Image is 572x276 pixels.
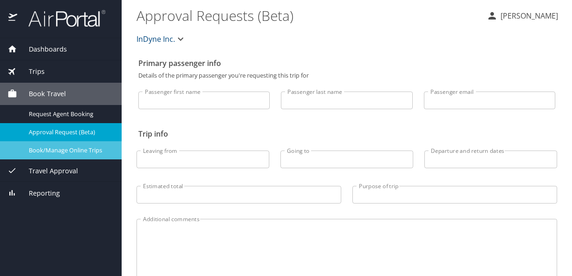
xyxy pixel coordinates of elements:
[133,30,190,48] button: InDyne Inc.
[8,9,18,27] img: icon-airportal.png
[29,110,110,118] span: Request Agent Booking
[483,7,562,24] button: [PERSON_NAME]
[136,33,175,46] span: InDyne Inc.
[138,126,555,141] h2: Trip info
[136,1,479,30] h1: Approval Requests (Beta)
[138,56,555,71] h2: Primary passenger info
[138,72,555,79] p: Details of the primary passenger you're requesting this trip for
[17,66,45,77] span: Trips
[17,166,78,176] span: Travel Approval
[498,10,558,21] p: [PERSON_NAME]
[17,44,67,54] span: Dashboards
[29,146,110,155] span: Book/Manage Online Trips
[18,9,105,27] img: airportal-logo.png
[29,128,110,137] span: Approval Request (Beta)
[17,188,60,198] span: Reporting
[17,89,66,99] span: Book Travel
